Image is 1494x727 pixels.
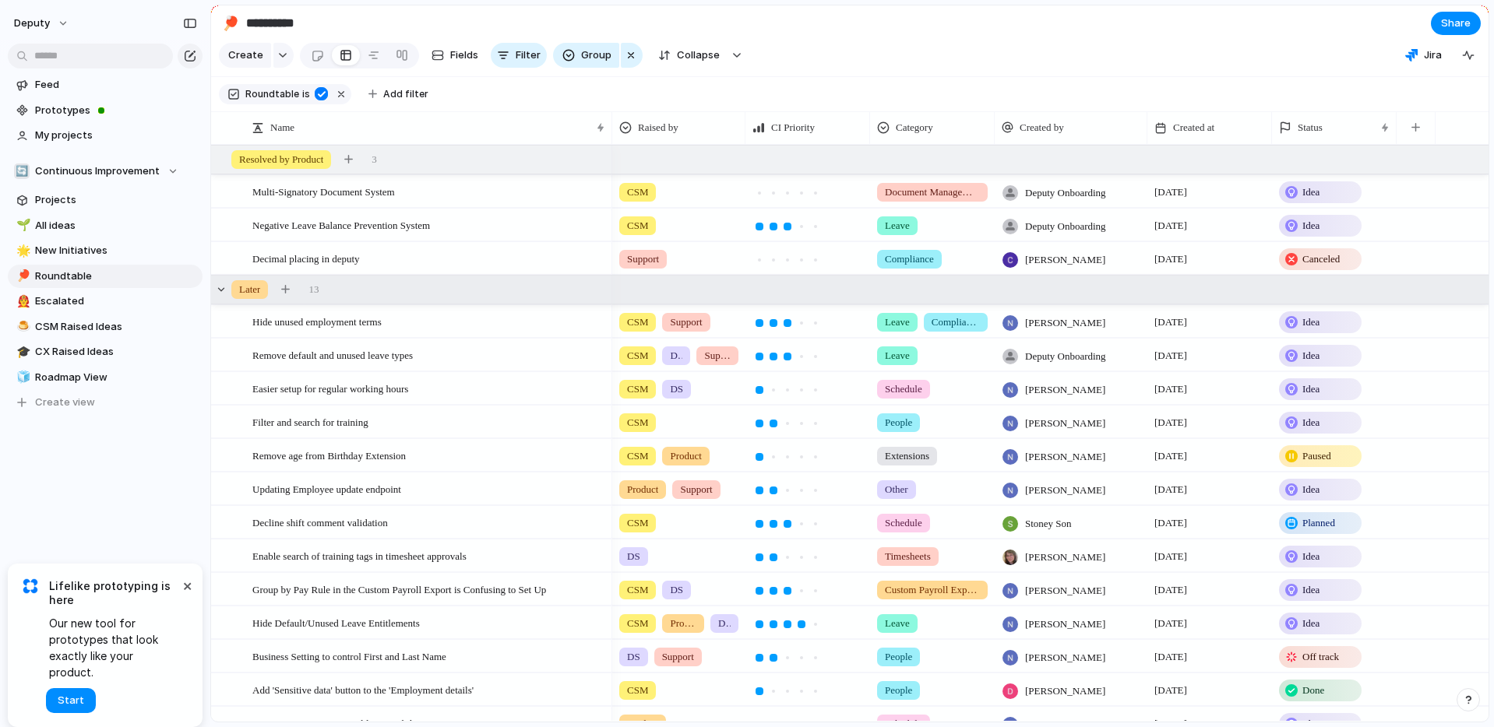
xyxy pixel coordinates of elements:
span: [DATE] [1154,649,1187,665]
button: deputy [7,11,77,36]
button: Share [1431,12,1481,35]
span: [DATE] [1154,616,1187,631]
a: 🍮CSM Raised Ideas [8,315,203,339]
span: Filter [516,47,541,63]
span: Multi-Signatory Document System [252,182,395,200]
span: Product [670,616,696,631]
button: Create [219,43,271,68]
span: Status [1298,120,1323,135]
span: Idea [1302,549,1320,564]
span: CSM [627,218,648,234]
button: 🧊 [14,370,30,385]
span: 13 [308,282,319,297]
span: Product [670,448,701,464]
span: Decimal placing in deputy [252,249,360,267]
span: CSM Raised Ideas [35,319,197,335]
span: Share [1441,16,1471,31]
a: 🌟New Initiatives [8,239,203,262]
span: Resolved by Product [239,152,323,167]
span: [PERSON_NAME] [1025,583,1105,599]
span: Created by [1020,120,1064,135]
span: Leave [885,218,910,234]
span: Leave [885,616,910,631]
a: Projects [8,188,203,212]
div: 🏓 [16,267,27,285]
span: Document Management [885,184,980,200]
span: Filter and search for training [252,413,368,430]
span: [DATE] [1154,184,1187,200]
span: Idea [1302,582,1320,598]
span: Escalated [35,293,197,309]
span: Idea [1302,381,1320,397]
span: Name [270,120,294,135]
span: Schedule [885,515,922,531]
a: 🌱All ideas [8,214,203,237]
span: Later [239,282,260,297]
button: 🌟 [14,243,30,258]
button: Dismiss [178,576,196,595]
span: Fields [450,47,478,63]
span: Group by Pay Rule in the Custom Payroll Export is Confusing to Set Up [252,580,546,598]
span: Support [662,649,694,665]
div: 🧊Roadmap View [8,366,203,389]
button: Start [46,688,96,713]
div: 👨‍🚒 [16,293,27,311]
span: [DATE] [1154,482,1187,497]
span: Lifelike prototyping is here [49,579,179,607]
div: 🔄 [14,163,30,179]
div: 🏓 [222,12,239,33]
span: [DATE] [1154,515,1187,531]
button: Fields [425,43,484,68]
span: Idea [1302,482,1320,497]
button: Group [553,43,619,68]
span: Roundtable [245,87,299,101]
div: 🌟 [16,242,27,260]
span: Enable search of training tags in timesheet approvals [252,546,467,564]
span: deputy [14,16,50,31]
span: Add 'Sensitive data' button to the 'Employment details' [252,680,474,698]
span: CSM [627,314,648,330]
span: [PERSON_NAME] [1025,416,1105,431]
span: CSM [627,348,648,363]
span: Roundtable [35,269,197,284]
span: [DATE] [1154,582,1187,598]
span: Add filter [383,87,428,101]
button: 🍮 [14,319,30,335]
span: [DATE] [1154,314,1187,330]
button: Collapse [649,43,728,68]
span: [PERSON_NAME] [1025,616,1105,632]
button: 🔄Continuous Improvement [8,160,203,183]
span: CSM [627,616,648,631]
span: Deputy Onboarding [1025,185,1106,201]
span: CSM [627,184,648,200]
div: 👨‍🚒Escalated [8,290,203,313]
span: People [885,415,912,430]
span: Group [581,47,611,63]
span: Updating Employee update endpoint [252,479,401,497]
a: 🎓CX Raised Ideas [8,340,203,363]
span: [PERSON_NAME] [1025,550,1105,565]
span: DS [627,649,640,665]
span: Support [627,251,659,267]
span: Create [228,47,263,63]
span: Idea [1302,415,1320,430]
span: [DATE] [1154,251,1187,267]
span: CSM [627,448,648,464]
span: Off track [1302,649,1339,665]
span: [PERSON_NAME] [1025,315,1105,331]
button: 🏓 [14,269,30,284]
span: Remove age from Birthday Extension [252,446,406,464]
a: Prototypes [8,99,203,122]
span: Prototypes [35,103,197,118]
button: is [299,86,313,103]
button: Filter [491,43,547,68]
span: Start [58,693,84,708]
span: Extensions [885,448,929,464]
span: CSM [627,381,648,397]
span: Business Setting to control First and Last Name [252,647,446,665]
span: [PERSON_NAME] [1025,650,1105,666]
span: CSM [627,415,648,430]
div: 🍮 [16,318,27,335]
button: 🎓 [14,344,30,360]
span: Our new tool for prototypes that look exactly like your product. [49,615,179,680]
